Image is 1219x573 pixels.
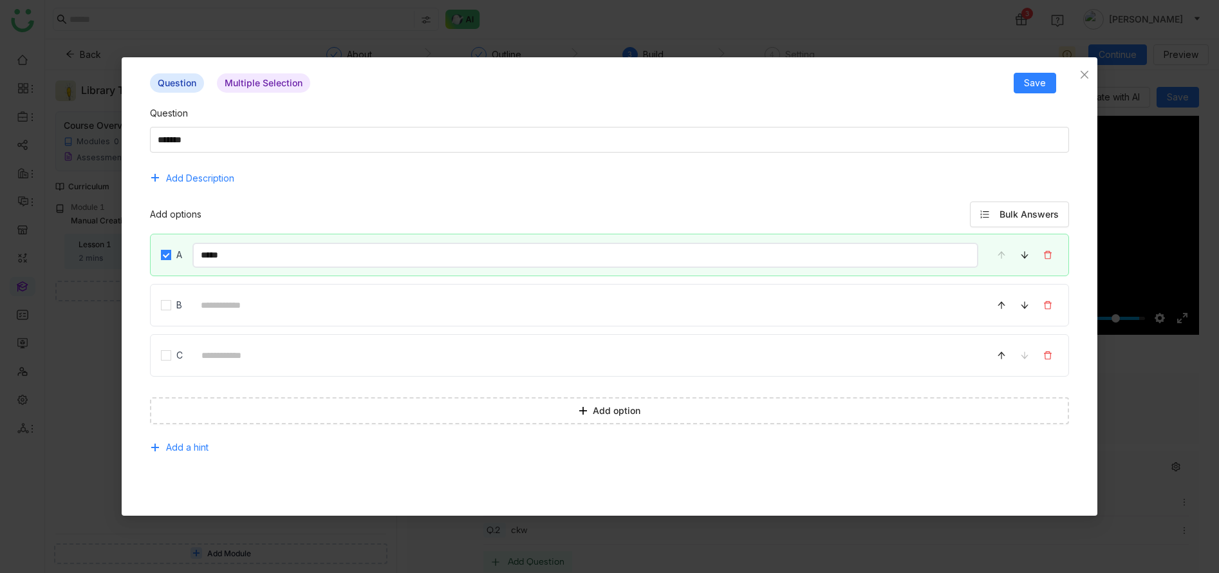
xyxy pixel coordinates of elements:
[150,397,1068,424] button: Add option
[176,348,183,362] span: C
[1014,73,1056,93] button: Save
[150,437,219,458] button: Add a hint
[1072,57,1097,92] button: Close
[150,168,245,189] button: Add Description
[166,171,234,185] span: Add Description
[150,207,201,221] span: Add options
[217,73,310,93] div: Multiple Selection
[593,404,640,418] span: Add option
[1000,207,1059,221] span: Bulk Answers
[150,73,204,93] div: Question
[1024,76,1046,90] span: Save
[150,106,1068,127] div: Question
[176,248,182,262] span: A
[166,440,209,455] span: Add a hint
[176,298,182,312] span: B
[970,202,1069,227] button: Bulk Answers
